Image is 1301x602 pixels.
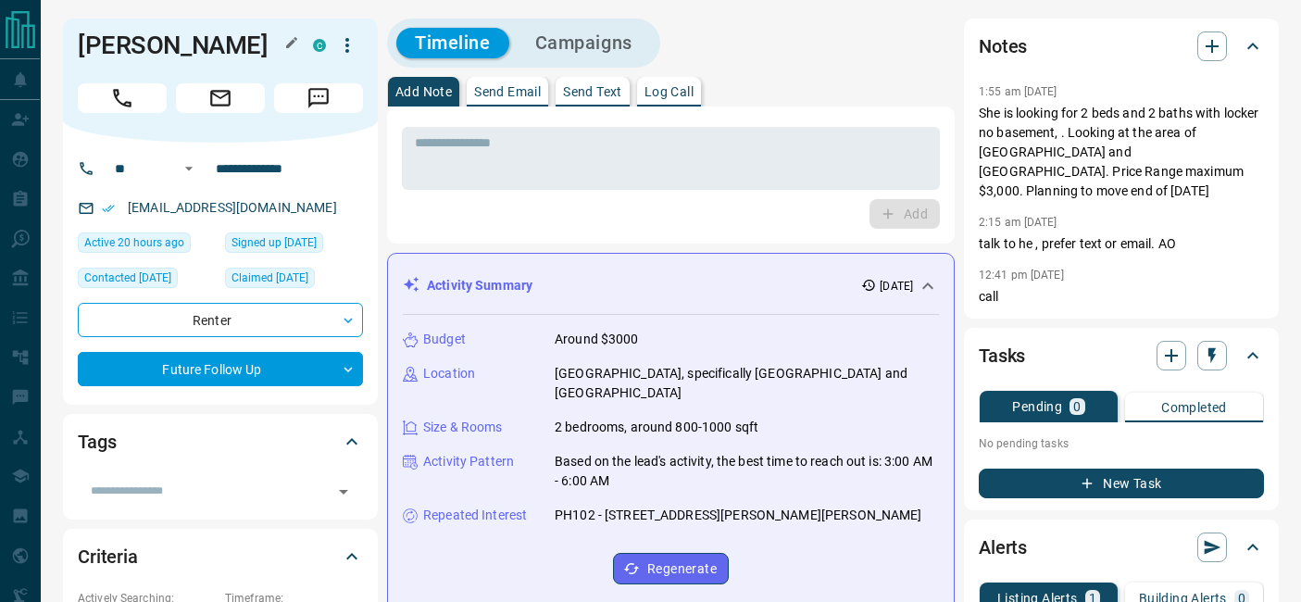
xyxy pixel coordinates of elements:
[555,452,939,491] p: Based on the lead's activity, the best time to reach out is: 3:00 AM - 6:00 AM
[979,469,1264,498] button: New Task
[613,553,729,584] button: Regenerate
[555,506,922,525] p: PH102 - [STREET_ADDRESS][PERSON_NAME][PERSON_NAME]
[979,533,1027,562] h2: Alerts
[979,341,1025,370] h2: Tasks
[78,303,363,337] div: Renter
[979,104,1264,201] p: She is looking for 2 beds and 2 baths with locker no basement, . Looking at the area of [GEOGRAPH...
[78,534,363,579] div: Criteria
[84,233,184,252] span: Active 20 hours ago
[979,525,1264,570] div: Alerts
[78,232,216,258] div: Thu Aug 14 2025
[331,479,357,505] button: Open
[517,28,651,58] button: Campaigns
[979,269,1064,282] p: 12:41 pm [DATE]
[1012,400,1062,413] p: Pending
[403,269,939,303] div: Activity Summary[DATE]
[563,85,622,98] p: Send Text
[979,234,1264,254] p: talk to he , prefer text or email. AO
[555,364,939,403] p: [GEOGRAPHIC_DATA], specifically [GEOGRAPHIC_DATA] and [GEOGRAPHIC_DATA]
[979,85,1057,98] p: 1:55 am [DATE]
[78,427,116,457] h2: Tags
[1161,401,1227,414] p: Completed
[84,269,171,287] span: Contacted [DATE]
[423,418,503,437] p: Size & Rooms
[880,278,913,295] p: [DATE]
[128,200,337,215] a: [EMAIL_ADDRESS][DOMAIN_NAME]
[102,202,115,215] svg: Email Verified
[78,420,363,464] div: Tags
[78,31,285,60] h1: [PERSON_NAME]
[225,268,363,294] div: Tue May 27 2025
[555,330,639,349] p: Around $3000
[78,83,167,113] span: Call
[313,39,326,52] div: condos.ca
[274,83,363,113] span: Message
[1073,400,1081,413] p: 0
[979,31,1027,61] h2: Notes
[423,364,475,383] p: Location
[176,83,265,113] span: Email
[78,268,216,294] div: Wed May 28 2025
[979,24,1264,69] div: Notes
[178,157,200,180] button: Open
[555,418,758,437] p: 2 bedrooms, around 800-1000 sqft
[427,276,532,295] p: Activity Summary
[979,216,1057,229] p: 2:15 am [DATE]
[395,85,452,98] p: Add Note
[231,233,317,252] span: Signed up [DATE]
[979,430,1264,458] p: No pending tasks
[231,269,308,287] span: Claimed [DATE]
[474,85,541,98] p: Send Email
[225,232,363,258] div: Sat May 24 2025
[979,287,1264,307] p: call
[423,452,514,471] p: Activity Pattern
[78,352,363,386] div: Future Follow Up
[979,333,1264,378] div: Tasks
[644,85,694,98] p: Log Call
[396,28,509,58] button: Timeline
[423,506,527,525] p: Repeated Interest
[423,330,466,349] p: Budget
[78,542,138,571] h2: Criteria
